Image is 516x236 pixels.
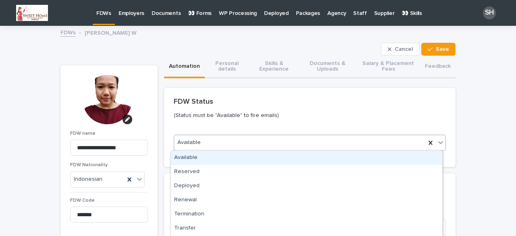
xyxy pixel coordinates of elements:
p: [PERSON_NAME] W [85,28,137,37]
div: Reserved [171,165,442,179]
button: Feedback [420,56,456,78]
button: Salary & Placement Fees [356,56,420,78]
div: Deployed [171,179,442,193]
button: Save [421,43,456,56]
img: 2a2EJceavRpfugFlk0OQI_8bRI5x8ccvmwU8FgkkLwo [16,5,48,21]
span: Save [436,46,449,52]
button: Skills & Experience [249,56,299,78]
button: Personal details [205,56,249,78]
p: (Status must be "Available" to fire emails) [174,112,443,119]
a: FDWs [60,27,76,37]
div: Available [171,151,442,165]
button: Cancel [381,43,420,56]
div: Transfer [171,221,442,236]
h2: FDW Status [174,98,213,107]
div: Renewal [171,193,442,207]
div: SH [483,6,496,19]
button: Automation [164,56,205,78]
button: Documents & Uploads [299,56,356,78]
span: FDW Nationality [70,163,108,167]
span: Available [177,138,201,147]
span: Indonesian [74,176,102,183]
span: Cancel [395,46,413,52]
span: FDW name [70,131,96,136]
span: FDW Code [70,198,95,203]
div: Termination [171,207,442,221]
